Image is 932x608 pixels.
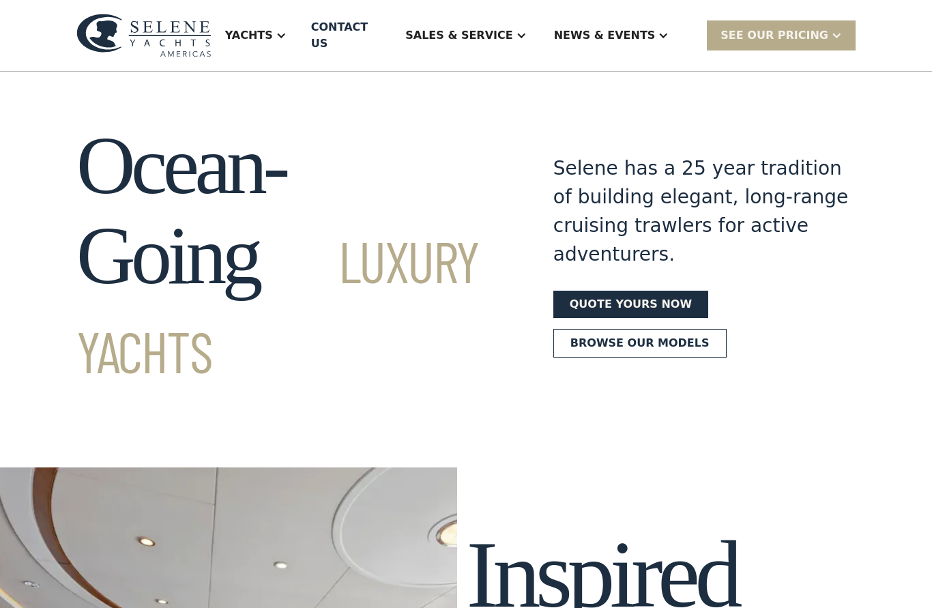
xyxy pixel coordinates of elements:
div: Sales & Service [405,27,512,44]
a: Quote yours now [553,291,708,318]
h1: Ocean-Going [76,121,504,391]
span: Luxury Yachts [76,226,479,385]
div: Sales & Service [392,8,540,63]
img: logo [76,14,212,57]
div: Contact US [311,19,381,52]
div: Yachts [225,27,273,44]
div: News & EVENTS [554,27,656,44]
div: Yachts [212,8,300,63]
a: Browse our models [553,329,727,358]
div: Selene has a 25 year tradition of building elegant, long-range cruising trawlers for active adven... [553,154,856,269]
div: SEE Our Pricing [707,20,856,50]
div: SEE Our Pricing [720,27,828,44]
div: News & EVENTS [540,8,683,63]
